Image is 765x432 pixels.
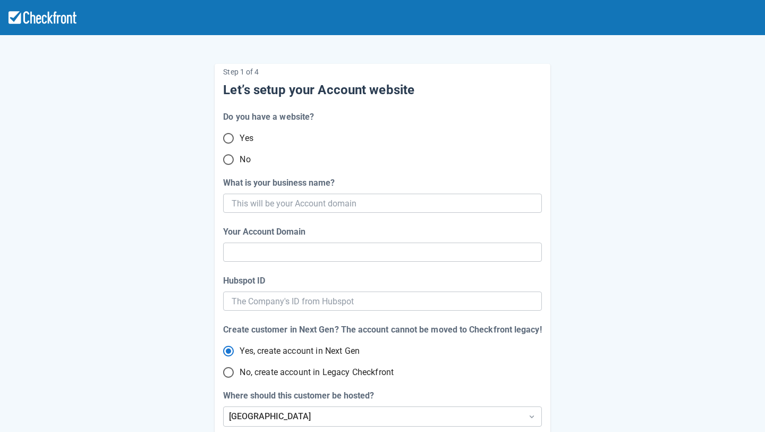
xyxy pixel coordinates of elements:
span: Yes, create account in Next Gen [240,345,360,358]
iframe: Chat Widget [712,381,765,432]
span: Dropdown icon [526,411,537,422]
label: What is your business name? [223,177,339,189]
div: [GEOGRAPHIC_DATA] [229,410,516,423]
div: Create customer in Next Gen? The account cannot be moved to Checkfront legacy! [223,323,541,336]
p: Step 1 of 4 [223,64,541,80]
label: Where should this customer be hosted? [223,389,378,402]
span: No, create account in Legacy Checkfront [240,366,394,379]
h5: Let’s setup your Account website [223,82,541,98]
input: This will be your Account domain [232,194,531,213]
div: Do you have a website? [223,111,314,123]
span: Yes [240,132,253,145]
label: Hubspot ID [223,275,269,287]
label: Your Account Domain [223,226,310,238]
span: No [240,153,250,166]
input: The Company's ID from Hubspot [232,292,533,311]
